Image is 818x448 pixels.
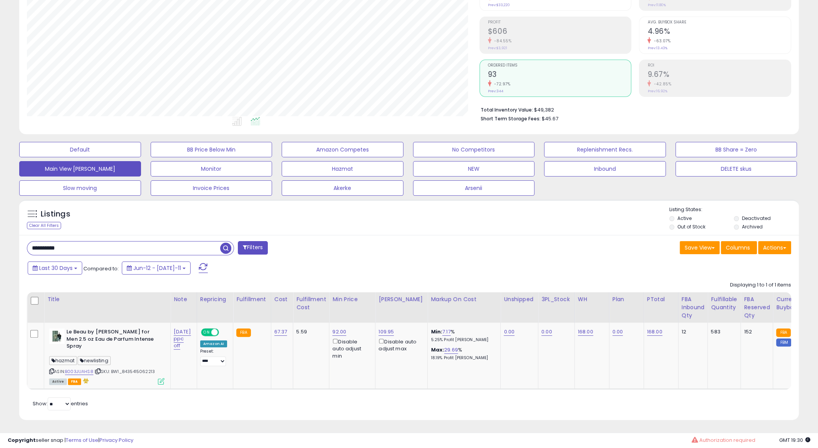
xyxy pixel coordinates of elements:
[200,295,230,303] div: Repricing
[481,115,541,122] b: Short Term Storage Fees:
[28,261,82,275] button: Last 30 Days
[431,355,494,361] p: 18.19% Profit [PERSON_NAME]
[151,180,272,196] button: Invoice Prices
[776,295,816,311] div: Current Buybox Price
[133,264,181,272] span: Jun-12 - [DATE]-11
[274,295,290,303] div: Cost
[776,328,790,337] small: FBA
[66,436,98,444] a: Terms of Use
[296,328,323,335] div: 5.59
[504,295,535,303] div: Unshipped
[647,295,675,303] div: PTotal
[481,105,785,114] li: $49,382
[431,328,494,343] div: %
[488,70,631,80] h2: 93
[669,206,799,213] p: Listing States:
[27,222,61,229] div: Clear All Filters
[200,349,227,366] div: Preset:
[19,142,141,157] button: Default
[488,3,510,7] small: Prev: $33,220
[647,70,791,80] h2: 9.67%
[779,436,810,444] span: 2025-08-11 19:30 GMT
[41,209,70,220] h5: Listings
[544,142,666,157] button: Replenishment Recs.
[504,328,514,336] a: 0.00
[100,436,133,444] a: Privacy Policy
[711,328,735,335] div: 583
[491,81,511,87] small: -72.97%
[501,292,538,323] th: CSV column name: cust_attr_4_Unshipped
[699,436,755,444] span: Authorization required
[95,368,155,375] span: | SKU: BW1_8435415062213
[776,338,791,346] small: FBM
[238,241,268,255] button: Filters
[647,328,662,336] a: 168.00
[431,346,494,361] div: %
[644,292,678,323] th: CSV column name: cust_attr_1_PTotal
[413,161,535,177] button: NEW
[730,281,791,289] div: Displaying 1 to 1 of 1 items
[651,81,671,87] small: -42.85%
[202,329,211,336] span: ON
[680,241,720,254] button: Save View
[444,346,458,354] a: 29.69
[574,292,609,323] th: CSV column name: cust_attr_2_WH
[651,38,670,44] small: -63.07%
[578,328,593,336] a: 168.00
[49,328,164,384] div: ASIN:
[236,295,267,303] div: Fulfillment
[200,340,227,347] div: Amazon AI
[758,241,791,254] button: Actions
[488,20,631,25] span: Profit
[81,378,89,383] i: hazardous material
[83,265,119,272] span: Compared to:
[677,215,692,222] label: Active
[19,180,141,196] button: Slow moving
[544,161,666,177] button: Inbound
[541,295,571,303] div: 3PL_Stock
[66,328,160,352] b: Le Beau by [PERSON_NAME] for Men 2.5 oz Eau de Parfum Intense Spray
[682,295,705,320] div: FBA inbound Qty
[332,328,346,336] a: 92.00
[8,437,133,444] div: seller snap | |
[413,180,535,196] button: Arsenii
[682,328,702,335] div: 12
[122,261,191,275] button: Jun-12 - [DATE]-11
[49,378,67,385] span: All listings currently available for purchase on Amazon
[274,328,287,336] a: 67.37
[744,328,767,335] div: 152
[296,295,326,311] div: Fulfillment Cost
[78,356,111,365] span: newlisting
[49,328,65,344] img: 41Evo+phN3L._SL40_.jpg
[541,328,552,336] a: 0.00
[721,241,757,254] button: Columns
[675,161,797,177] button: DELETE skus
[726,244,750,251] span: Columns
[609,292,644,323] th: CSV column name: cust_attr_5_Plan
[488,27,631,37] h2: $606
[481,107,533,113] b: Total Inventory Value:
[332,295,372,303] div: Min Price
[744,295,770,320] div: FBA Reserved Qty
[675,142,797,157] button: BB Share = Zero
[742,215,771,222] label: Deactivated
[647,27,791,37] h2: 4.96%
[282,180,403,196] button: Akerke
[431,337,494,343] p: 5.25% Profit [PERSON_NAME]
[174,328,191,350] a: [DATE] ppc off
[151,142,272,157] button: BB Price Below Min
[19,161,141,177] button: Main View [PERSON_NAME]
[174,295,194,303] div: Note
[647,63,791,68] span: ROI
[742,223,763,230] label: Archived
[612,328,623,336] a: 0.00
[332,337,369,360] div: Disable auto adjust min
[378,295,424,303] div: [PERSON_NAME]
[431,295,497,303] div: Markup on Cost
[488,46,507,50] small: Prev: $3,921
[612,295,640,303] div: Plan
[39,264,73,272] span: Last 30 Days
[428,292,501,323] th: The percentage added to the cost of goods (COGS) that forms the calculator for Min & Max prices.
[47,295,167,303] div: Title
[49,356,77,365] span: hazmat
